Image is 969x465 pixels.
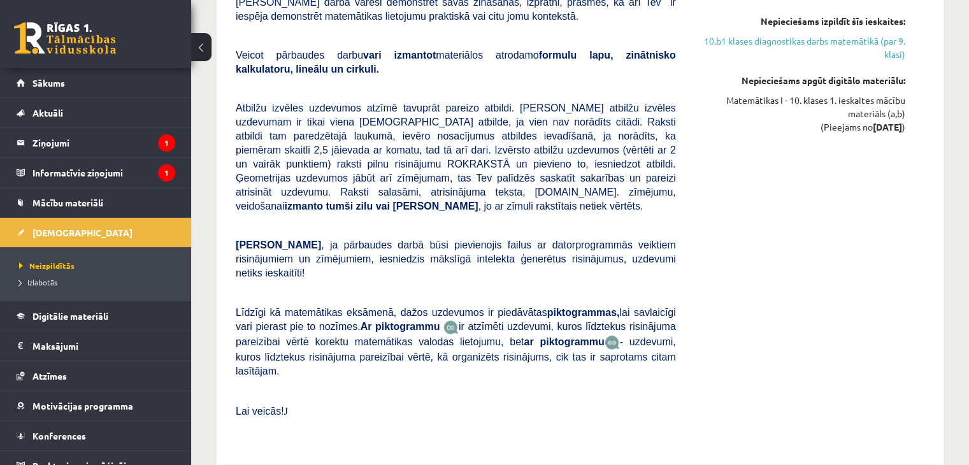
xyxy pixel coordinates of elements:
span: [PERSON_NAME] [236,240,321,250]
a: [DEMOGRAPHIC_DATA] [17,218,175,247]
b: Ar piktogrammu [361,321,440,332]
span: Konferences [32,430,86,441]
span: ir atzīmēti uzdevumi, kuros līdztekus risinājuma pareizībai vērtē korektu matemātikas valodas lie... [236,321,676,347]
span: - uzdevumi, kuros līdztekus risinājuma pareizībai vērtē, kā organizēts risinājums, cik tas ir sap... [236,336,676,376]
div: Nepieciešams izpildīt šīs ieskaites: [695,15,905,28]
span: Sākums [32,77,65,89]
b: piktogrammas, [547,307,620,318]
legend: Ziņojumi [32,128,175,157]
legend: Informatīvie ziņojumi [32,158,175,187]
b: izmanto [285,201,323,211]
a: Informatīvie ziņojumi1 [17,158,175,187]
a: Konferences [17,421,175,450]
a: Motivācijas programma [17,391,175,420]
a: Izlabotās [19,276,178,288]
span: Līdzīgi kā matemātikas eksāmenā, dažos uzdevumos ir piedāvātas lai savlaicīgi vari pierast pie to... [236,307,676,332]
a: Sākums [17,68,175,97]
img: wKvN42sLe3LLwAAAABJRU5ErkJggg== [605,335,620,350]
b: vari izmantot [363,50,436,61]
span: Aktuāli [32,107,63,118]
a: Ziņojumi1 [17,128,175,157]
span: Neizpildītās [19,261,75,271]
span: Digitālie materiāli [32,310,108,322]
span: J [284,405,288,416]
b: formulu lapu, zinātnisko kalkulatoru, lineālu un cirkuli. [236,50,676,75]
span: Veicot pārbaudes darbu materiālos atrodamo [236,50,676,75]
div: Matemātikas I - 10. klases 1. ieskaites mācību materiāls (a,b) (Pieejams no ) [695,94,905,134]
legend: Maksājumi [32,331,175,361]
span: Izlabotās [19,277,57,287]
strong: [DATE] [873,121,902,132]
span: Mācību materiāli [32,197,103,208]
a: 10.b1 klases diagnostikas darbs matemātikā (par 9. klasi) [695,34,905,61]
span: , ja pārbaudes darbā būsi pievienojis failus ar datorprogrammās veiktiem risinājumiem un zīmējumi... [236,240,676,278]
b: ar piktogrammu [524,336,604,347]
a: Atzīmes [17,361,175,390]
span: Motivācijas programma [32,400,133,411]
a: Rīgas 1. Tālmācības vidusskola [14,22,116,54]
a: Maksājumi [17,331,175,361]
span: Lai veicās! [236,405,284,416]
a: Neizpildītās [19,260,178,271]
span: Atbilžu izvēles uzdevumos atzīmē tavuprāt pareizo atbildi. [PERSON_NAME] atbilžu izvēles uzdevuma... [236,103,676,211]
b: tumši zilu vai [PERSON_NAME] [326,201,478,211]
a: Mācību materiāli [17,188,175,217]
div: Nepieciešams apgūt digitālo materiālu: [695,74,905,87]
i: 1 [158,164,175,182]
span: [DEMOGRAPHIC_DATA] [32,227,133,238]
img: JfuEzvunn4EvwAAAAASUVORK5CYII= [443,320,459,334]
a: Aktuāli [17,98,175,127]
span: Atzīmes [32,370,67,382]
i: 1 [158,134,175,152]
a: Digitālie materiāli [17,301,175,331]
